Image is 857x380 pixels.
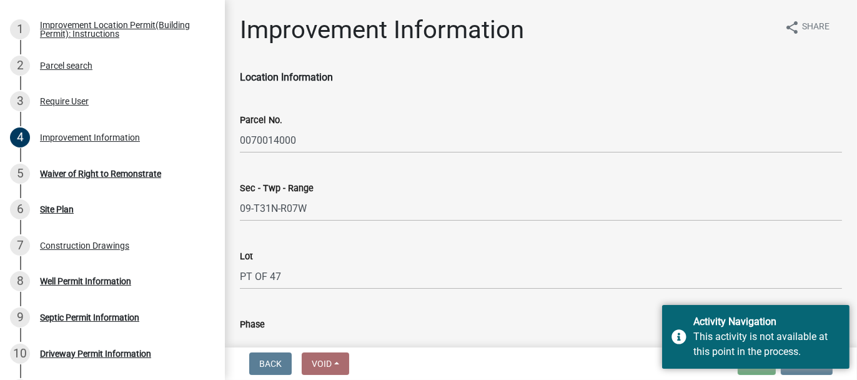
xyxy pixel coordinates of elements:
span: Back [259,359,282,369]
div: Improvement Information [40,133,140,142]
div: 3 [10,91,30,111]
div: Improvement Location Permit(Building Permit): Instructions [40,21,205,38]
button: Void [302,352,349,375]
div: 4 [10,127,30,147]
div: 9 [10,307,30,327]
div: 10 [10,344,30,364]
label: Lot [240,252,253,261]
div: 8 [10,271,30,291]
i: share [785,20,800,35]
div: Site Plan [40,205,74,214]
label: Parcel No. [240,116,282,125]
div: Driveway Permit Information [40,349,151,358]
button: shareShare [775,15,840,39]
div: Activity Navigation [693,314,840,329]
label: Sec - Twp - Range [240,184,314,193]
div: Well Permit Information [40,277,131,286]
span: Share [802,20,830,35]
button: Back [249,352,292,375]
label: Phase [240,321,265,329]
div: Construction Drawings [40,241,129,250]
div: Septic Permit Information [40,313,139,322]
div: 1 [10,19,30,39]
div: Require User [40,97,89,106]
h1: Improvement Information [240,15,524,45]
div: 6 [10,199,30,219]
strong: Location Information [240,71,333,83]
span: Void [312,359,332,369]
div: This activity is not available at this point in the process. [693,329,840,359]
div: Waiver of Right to Remonstrate [40,169,161,178]
div: Parcel search [40,61,92,70]
div: 7 [10,236,30,256]
div: 2 [10,56,30,76]
div: 5 [10,164,30,184]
